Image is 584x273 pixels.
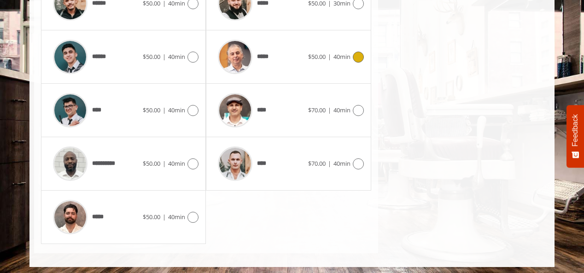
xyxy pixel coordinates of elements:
span: 40min [168,159,185,168]
span: $50.00 [308,52,326,61]
span: $50.00 [143,159,160,168]
span: 40min [168,213,185,221]
button: Feedback - Show survey [566,105,584,168]
span: $50.00 [143,52,160,61]
span: | [328,159,331,168]
span: | [328,106,331,114]
span: | [163,213,166,221]
span: $70.00 [308,159,326,168]
span: 40min [168,52,185,61]
span: 40min [333,52,350,61]
span: 40min [333,106,350,114]
span: $70.00 [308,106,326,114]
span: $50.00 [143,213,160,221]
span: 40min [168,106,185,114]
span: Feedback [571,114,579,146]
span: | [163,52,166,61]
span: 40min [333,159,350,168]
span: | [163,159,166,168]
span: $50.00 [143,106,160,114]
span: | [328,52,331,61]
span: | [163,106,166,114]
